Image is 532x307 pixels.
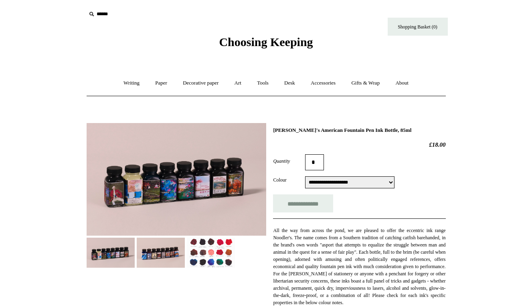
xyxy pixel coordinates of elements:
p: All the way from across the pond, we are pleased to offer the eccentric ink range Noodler's. The ... [273,227,445,306]
a: Accessories [303,73,343,94]
a: Gifts & Wrap [344,73,387,94]
a: Shopping Basket (0) [388,18,448,36]
label: Quantity [273,158,305,165]
span: Choosing Keeping [219,35,313,48]
img: Noodler's American Fountain Pen Ink Bottle, 85ml [187,238,235,268]
a: Choosing Keeping [219,42,313,47]
img: Noodler's American Fountain Pen Ink Bottle, 85ml [137,238,185,268]
a: Desk [277,73,302,94]
img: Noodler's American Fountain Pen Ink Bottle, 85ml [87,238,135,268]
a: Writing [116,73,147,94]
a: Paper [148,73,174,94]
a: Tools [250,73,276,94]
h2: £18.00 [273,141,445,148]
span: sport that attempts to equalize the struggle between man and animal in the quest for a sense of f... [273,242,445,291]
a: Art [227,73,249,94]
label: Colour [273,176,305,184]
a: Decorative paper [176,73,226,94]
h1: [PERSON_NAME]'s American Fountain Pen Ink Bottle, 85ml [273,127,445,133]
a: About [388,73,416,94]
img: Noodler's American Fountain Pen Ink Bottle, 85ml [87,123,266,236]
